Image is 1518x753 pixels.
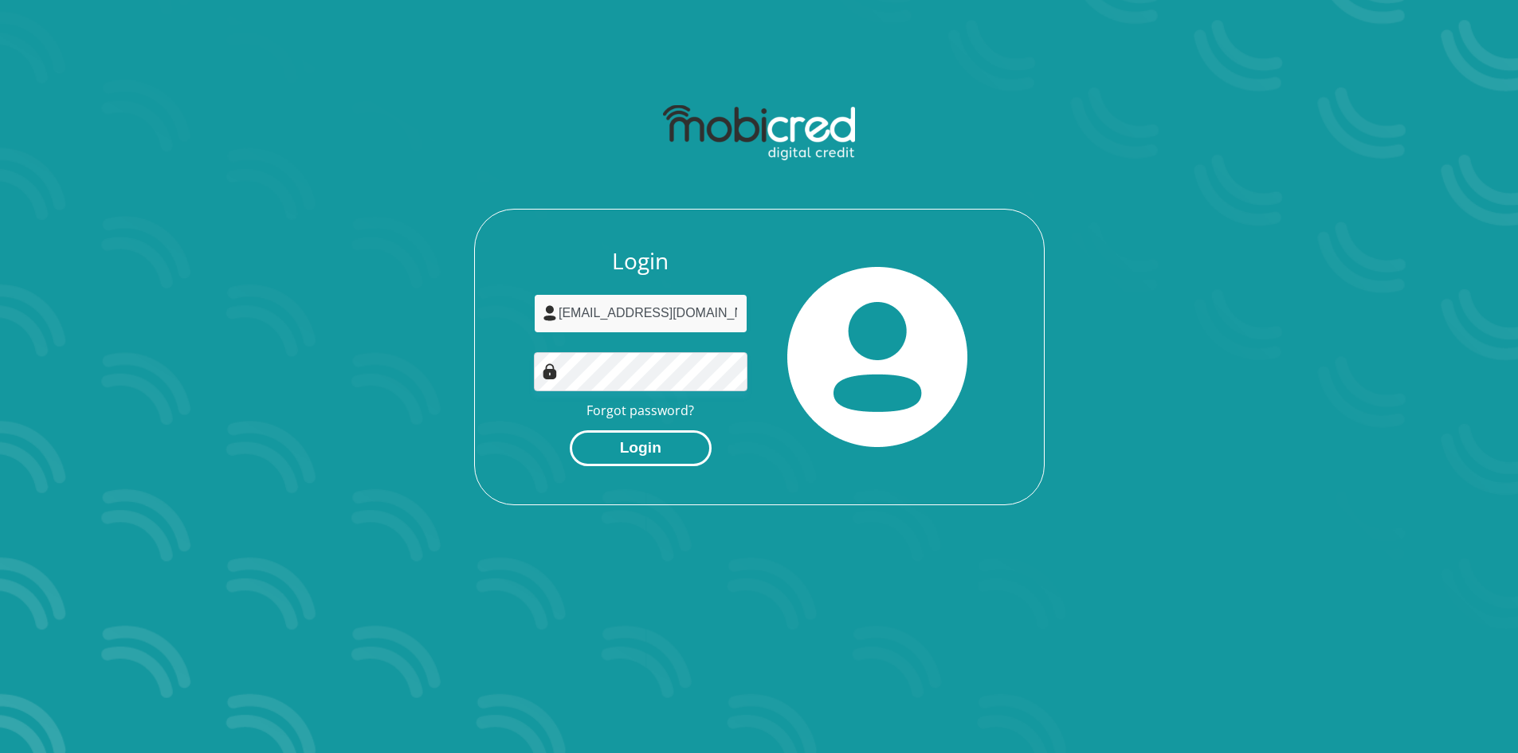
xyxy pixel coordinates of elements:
h3: Login [534,248,747,275]
a: Forgot password? [586,402,694,419]
img: mobicred logo [663,105,855,161]
input: Username [534,294,747,333]
button: Login [570,430,712,466]
img: user-icon image [542,305,558,321]
img: Image [542,363,558,379]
